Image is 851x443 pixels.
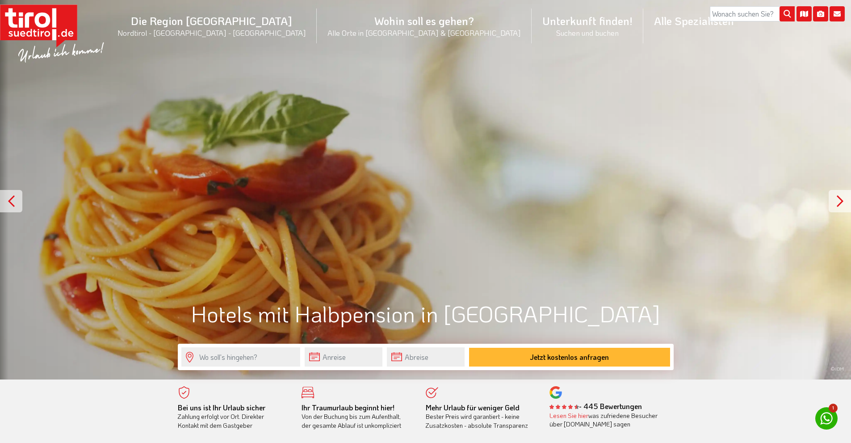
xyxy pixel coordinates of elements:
[302,403,394,412] b: Ihr Traumurlaub beginnt hier!
[387,347,465,367] input: Abreise
[302,403,412,430] div: Von der Buchung bis zum Aufenthalt, der gesamte Ablauf ist unkompliziert
[643,4,745,38] a: Alle Spezialisten
[305,347,382,367] input: Anreise
[426,403,537,430] div: Bester Preis wird garantiert - keine Zusatzkosten - absolute Transparenz
[549,411,588,420] a: Lesen Sie hier
[181,347,300,367] input: Wo soll's hingehen?
[549,401,642,411] b: - 445 Bewertungen
[542,28,633,38] small: Suchen und buchen
[815,407,838,430] a: 1
[797,6,812,21] i: Karte öffnen
[813,6,828,21] i: Fotogalerie
[327,28,521,38] small: Alle Orte in [GEOGRAPHIC_DATA] & [GEOGRAPHIC_DATA]
[117,28,306,38] small: Nordtirol - [GEOGRAPHIC_DATA] - [GEOGRAPHIC_DATA]
[829,404,838,413] span: 1
[107,4,317,47] a: Die Region [GEOGRAPHIC_DATA]Nordtirol - [GEOGRAPHIC_DATA] - [GEOGRAPHIC_DATA]
[549,411,660,429] div: was zufriedene Besucher über [DOMAIN_NAME] sagen
[426,403,520,412] b: Mehr Urlaub für weniger Geld
[710,6,795,21] input: Wonach suchen Sie?
[532,4,643,47] a: Unterkunft finden!Suchen und buchen
[830,6,845,21] i: Kontakt
[178,403,265,412] b: Bei uns ist Ihr Urlaub sicher
[469,348,670,367] button: Jetzt kostenlos anfragen
[178,403,289,430] div: Zahlung erfolgt vor Ort. Direkter Kontakt mit dem Gastgeber
[178,301,674,326] h1: Hotels mit Halbpension in [GEOGRAPHIC_DATA]
[317,4,532,47] a: Wohin soll es gehen?Alle Orte in [GEOGRAPHIC_DATA] & [GEOGRAPHIC_DATA]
